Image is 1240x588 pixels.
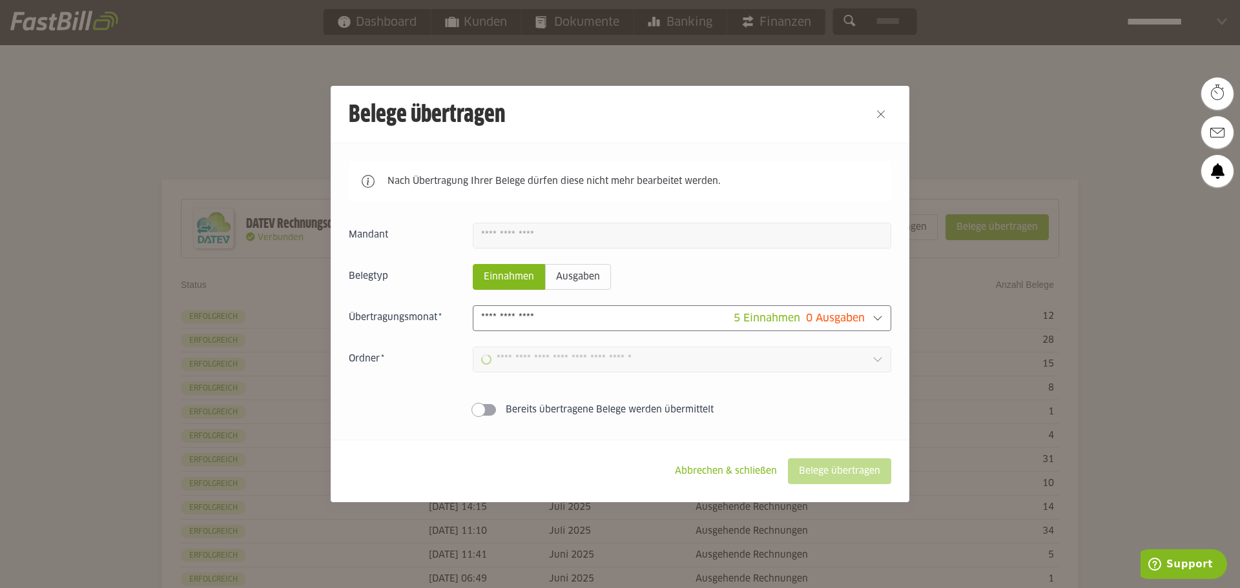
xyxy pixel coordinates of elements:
sl-button: Belege übertragen [788,458,891,484]
sl-radio-button: Einnahmen [473,264,545,290]
sl-switch: Bereits übertragene Belege werden übermittelt [349,403,891,416]
span: 5 Einnahmen [734,313,800,323]
iframe: Öffnet ein Widget, in dem Sie weitere Informationen finden [1141,549,1227,582]
sl-radio-button: Ausgaben [545,264,611,290]
span: 0 Ausgaben [806,313,865,323]
sl-button: Abbrechen & schließen [664,458,788,484]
